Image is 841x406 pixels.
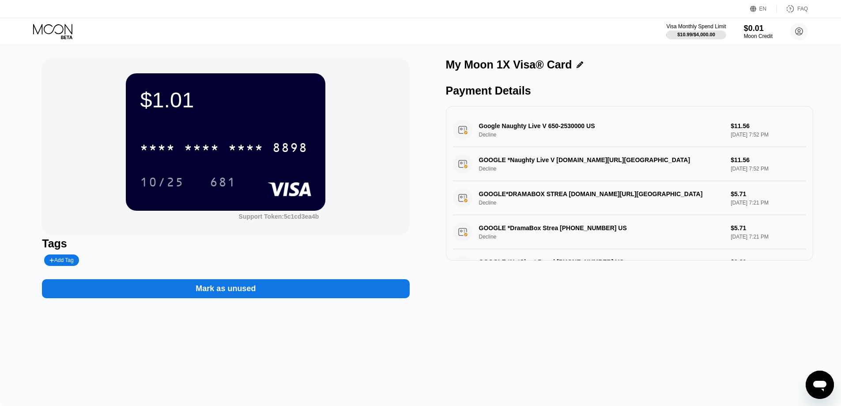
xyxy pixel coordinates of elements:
[446,58,572,71] div: My Moon 1X Visa® Card
[446,84,813,97] div: Payment Details
[44,254,79,266] div: Add Tag
[759,6,767,12] div: EN
[666,23,726,30] div: Visa Monthly Spend Limit
[806,371,834,399] iframe: Button to launch messaging window, conversation in progress
[744,33,773,39] div: Moon Credit
[744,24,773,39] div: $0.01Moon Credit
[196,284,256,294] div: Mark as unused
[210,176,236,190] div: 681
[272,142,308,156] div: 8898
[677,32,715,37] div: $10.99 / $4,000.00
[777,4,808,13] div: FAQ
[133,171,191,193] div: 10/25
[42,270,409,298] div: Mark as unused
[666,23,726,39] div: Visa Monthly Spend Limit$10.99/$4,000.00
[203,171,243,193] div: 681
[42,237,409,250] div: Tags
[239,213,319,220] div: Support Token: 5c1cd3ea4b
[49,257,73,263] div: Add Tag
[140,87,311,112] div: $1.01
[750,4,777,13] div: EN
[797,6,808,12] div: FAQ
[140,176,184,190] div: 10/25
[744,24,773,33] div: $0.01
[239,213,319,220] div: Support Token:5c1cd3ea4b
